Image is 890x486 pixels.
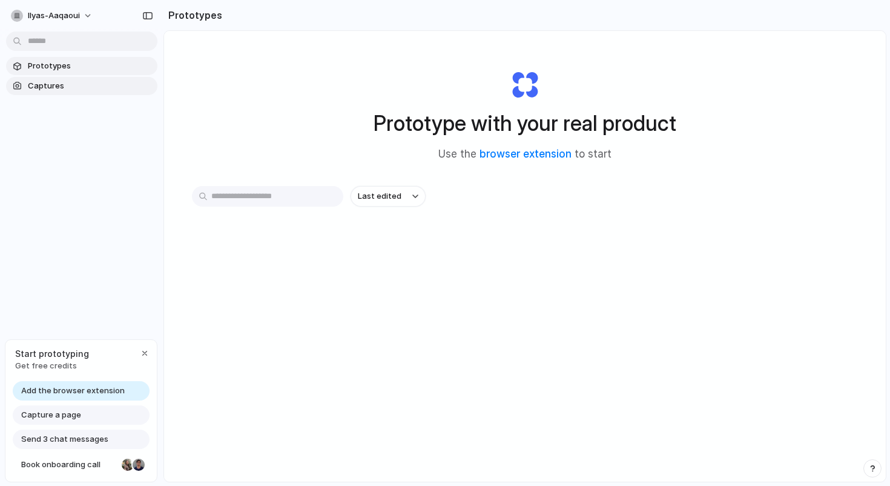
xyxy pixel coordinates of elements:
span: Use the to start [438,147,611,162]
span: Start prototyping [15,347,89,360]
span: Prototypes [28,60,153,72]
h2: Prototypes [163,8,222,22]
span: Captures [28,80,153,92]
span: Last edited [358,190,401,202]
span: ilyas-aaqaoui [28,10,80,22]
a: browser extension [480,148,572,160]
a: Book onboarding call [13,455,150,474]
span: Add the browser extension [21,385,125,397]
div: Nicole Kubica [120,458,135,472]
a: Captures [6,77,157,95]
span: Capture a page [21,409,81,421]
span: Send 3 chat messages [21,433,108,445]
button: Last edited [351,186,426,207]
button: ilyas-aaqaoui [6,6,99,25]
div: Christian Iacullo [131,458,146,472]
h1: Prototype with your real product [374,107,676,139]
span: Book onboarding call [21,459,117,471]
span: Get free credits [15,360,89,372]
a: Prototypes [6,57,157,75]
